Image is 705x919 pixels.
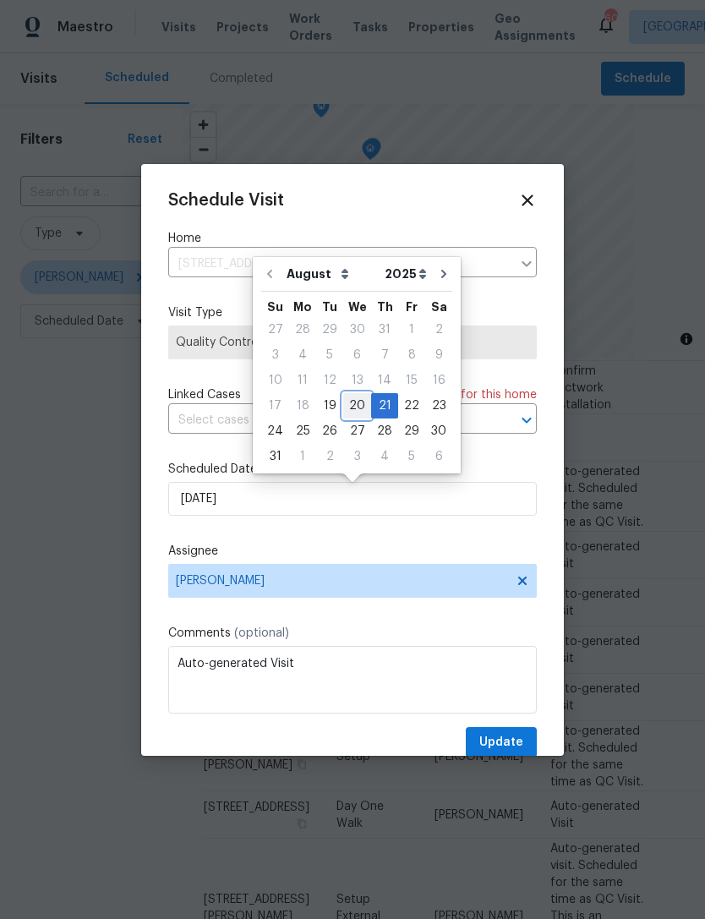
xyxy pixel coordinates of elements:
[234,627,289,639] span: (optional)
[289,317,316,342] div: Mon Jul 28 2025
[316,418,343,444] div: Tue Aug 26 2025
[316,393,343,418] div: Tue Aug 19 2025
[168,482,537,516] input: M/D/YYYY
[425,317,452,342] div: Sat Aug 02 2025
[371,393,398,418] div: Thu Aug 21 2025
[343,444,371,469] div: Wed Sep 03 2025
[431,301,447,313] abbr: Saturday
[425,444,452,469] div: Sat Sep 06 2025
[316,369,343,392] div: 12
[371,343,398,367] div: 7
[371,369,398,392] div: 14
[176,574,507,588] span: [PERSON_NAME]
[282,261,380,287] select: Month
[316,368,343,393] div: Tue Aug 12 2025
[289,318,316,342] div: 28
[371,342,398,368] div: Thu Aug 07 2025
[518,191,537,210] span: Close
[293,301,312,313] abbr: Monday
[398,317,425,342] div: Fri Aug 01 2025
[371,317,398,342] div: Thu Jul 31 2025
[398,393,425,418] div: Fri Aug 22 2025
[316,317,343,342] div: Tue Jul 29 2025
[316,342,343,368] div: Tue Aug 05 2025
[425,393,452,418] div: Sat Aug 23 2025
[168,461,537,478] label: Scheduled Date
[261,342,289,368] div: Sun Aug 03 2025
[398,394,425,418] div: 22
[343,419,371,443] div: 27
[316,343,343,367] div: 5
[289,418,316,444] div: Mon Aug 25 2025
[168,408,489,434] input: Select cases
[425,343,452,367] div: 9
[316,444,343,469] div: Tue Sep 02 2025
[168,230,537,247] label: Home
[261,369,289,392] div: 10
[322,301,337,313] abbr: Tuesday
[371,445,398,468] div: 4
[261,419,289,443] div: 24
[316,419,343,443] div: 26
[261,368,289,393] div: Sun Aug 10 2025
[261,393,289,418] div: Sun Aug 17 2025
[431,257,456,291] button: Go to next month
[398,418,425,444] div: Fri Aug 29 2025
[261,318,289,342] div: 27
[289,343,316,367] div: 4
[398,444,425,469] div: Fri Sep 05 2025
[168,386,241,403] span: Linked Cases
[289,393,316,418] div: Mon Aug 18 2025
[380,261,431,287] select: Year
[289,368,316,393] div: Mon Aug 11 2025
[425,445,452,468] div: 6
[168,625,537,642] label: Comments
[371,419,398,443] div: 28
[466,727,537,758] button: Update
[289,369,316,392] div: 11
[176,334,529,351] span: Quality Control
[425,419,452,443] div: 30
[261,394,289,418] div: 17
[425,318,452,342] div: 2
[398,343,425,367] div: 8
[343,368,371,393] div: Wed Aug 13 2025
[398,318,425,342] div: 1
[168,251,511,277] input: Enter in an address
[168,543,537,560] label: Assignee
[343,394,371,418] div: 20
[425,418,452,444] div: Sat Aug 30 2025
[343,393,371,418] div: Wed Aug 20 2025
[371,394,398,418] div: 21
[425,394,452,418] div: 23
[377,301,393,313] abbr: Thursday
[343,369,371,392] div: 13
[371,318,398,342] div: 31
[289,444,316,469] div: Mon Sep 01 2025
[261,317,289,342] div: Sun Jul 27 2025
[289,419,316,443] div: 25
[168,646,537,714] textarea: Auto-generated Visit
[261,343,289,367] div: 3
[398,342,425,368] div: Fri Aug 08 2025
[425,369,452,392] div: 16
[289,394,316,418] div: 18
[348,301,367,313] abbr: Wednesday
[343,418,371,444] div: Wed Aug 27 2025
[267,301,283,313] abbr: Sunday
[398,445,425,468] div: 5
[425,368,452,393] div: Sat Aug 16 2025
[261,445,289,468] div: 31
[343,318,371,342] div: 30
[398,419,425,443] div: 29
[168,192,284,209] span: Schedule Visit
[316,445,343,468] div: 2
[406,301,418,313] abbr: Friday
[257,257,282,291] button: Go to previous month
[371,368,398,393] div: Thu Aug 14 2025
[261,418,289,444] div: Sun Aug 24 2025
[479,732,523,753] span: Update
[316,318,343,342] div: 29
[343,317,371,342] div: Wed Jul 30 2025
[316,394,343,418] div: 19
